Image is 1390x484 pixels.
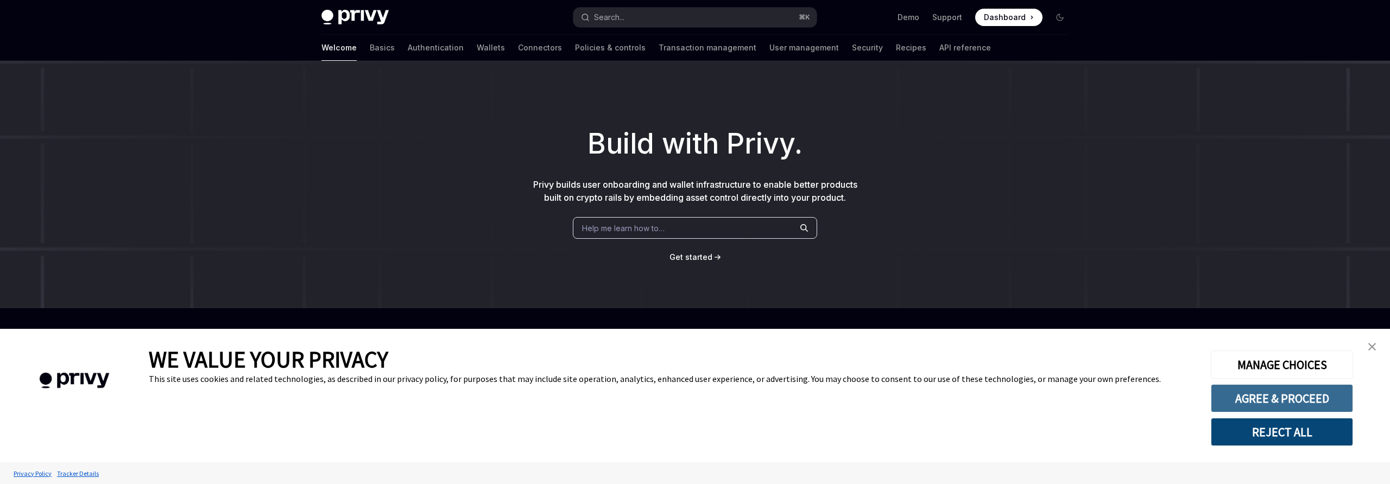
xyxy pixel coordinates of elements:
[11,464,54,483] a: Privacy Policy
[594,11,624,24] div: Search...
[573,8,817,27] button: Search...⌘K
[896,35,926,61] a: Recipes
[1361,336,1383,358] a: close banner
[533,179,857,203] span: Privy builds user onboarding and wallet infrastructure to enable better products built on crypto ...
[669,252,712,262] span: Get started
[321,35,357,61] a: Welcome
[659,35,756,61] a: Transaction management
[852,35,883,61] a: Security
[477,35,505,61] a: Wallets
[1211,384,1353,412] button: AGREE & PROCEED
[975,9,1042,26] a: Dashboard
[54,464,102,483] a: Tracker Details
[321,10,389,25] img: dark logo
[17,123,1373,165] h1: Build with Privy.
[518,35,562,61] a: Connectors
[16,357,132,404] img: company logo
[669,252,712,263] a: Get started
[582,222,665,234] span: Help me learn how to…
[1051,9,1069,26] button: Toggle dark mode
[575,35,646,61] a: Policies & controls
[149,373,1195,384] div: This site uses cookies and related technologies, as described in our privacy policy, for purposes...
[408,35,464,61] a: Authentication
[370,35,395,61] a: Basics
[984,12,1026,23] span: Dashboard
[1211,351,1353,379] button: MANAGE CHOICES
[932,12,962,23] a: Support
[799,13,810,22] span: ⌘ K
[1211,418,1353,446] button: REJECT ALL
[1368,343,1376,351] img: close banner
[769,35,839,61] a: User management
[898,12,919,23] a: Demo
[149,345,388,373] span: WE VALUE YOUR PRIVACY
[939,35,991,61] a: API reference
